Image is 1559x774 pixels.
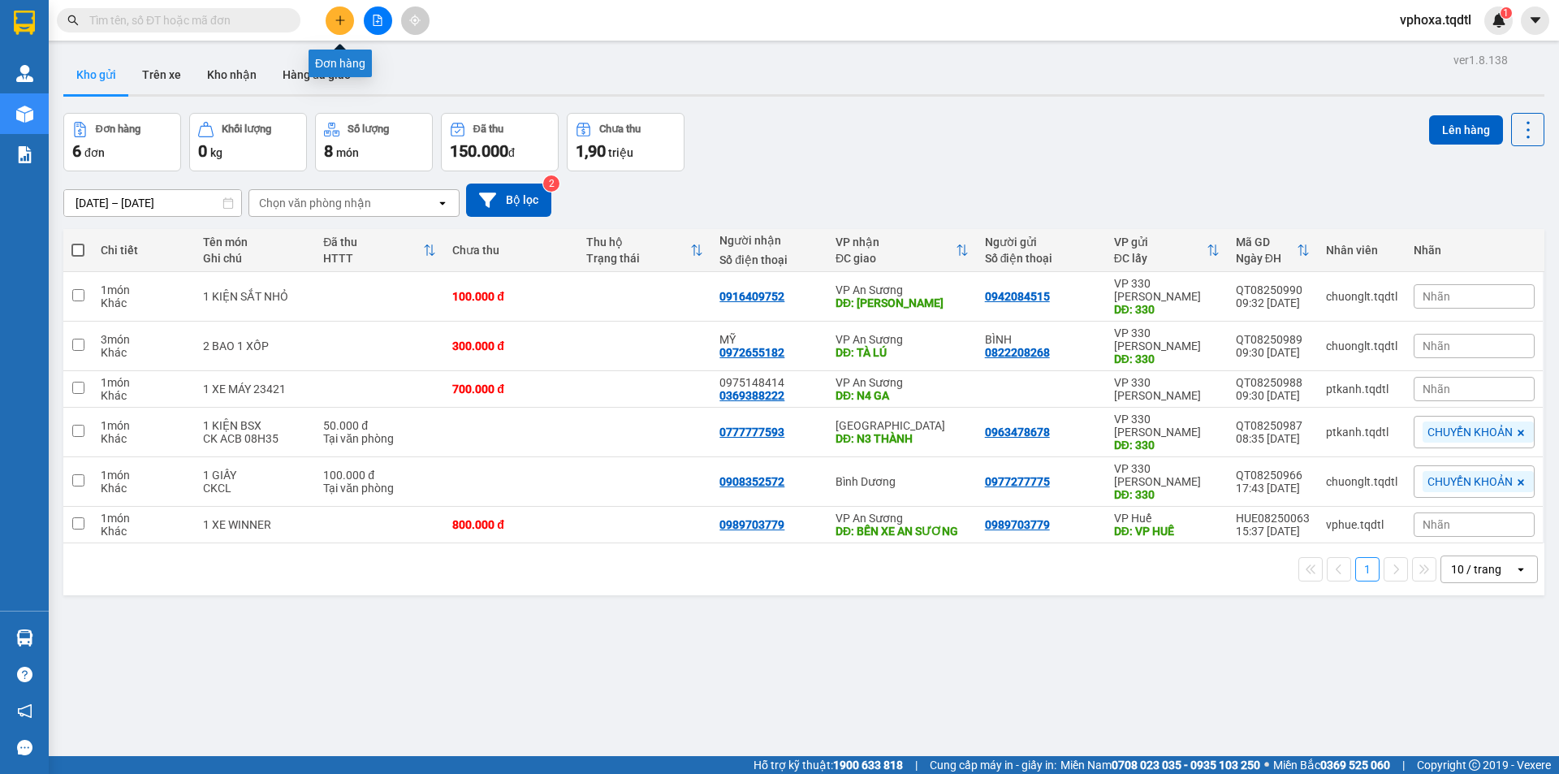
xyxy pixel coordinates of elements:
[1114,413,1220,439] div: VP 330 [PERSON_NAME]
[323,236,423,249] div: Đã thu
[1236,333,1310,346] div: QT08250989
[836,475,969,488] div: Bình Dương
[586,236,691,249] div: Thu hộ
[1423,290,1450,303] span: Nhãn
[985,475,1050,488] div: 0977277775
[16,106,33,123] img: warehouse-icon
[836,512,969,525] div: VP An Sương
[754,756,903,774] span: Hỗ trợ kỹ thuật:
[1236,376,1310,389] div: QT08250988
[719,426,784,439] div: 0777777593
[1236,482,1310,495] div: 17:43 [DATE]
[203,518,307,531] div: 1 XE WINNER
[323,432,436,445] div: Tại văn phòng
[1521,6,1549,35] button: caret-down
[101,389,187,402] div: Khác
[16,146,33,163] img: solution-icon
[1427,425,1513,439] span: CHUYỂN KHOẢN
[836,432,969,445] div: DĐ: N3 THÀNH
[1423,383,1450,396] span: Nhãn
[1114,376,1220,402] div: VP 330 [PERSON_NAME]
[836,296,969,309] div: DĐ: NINH THUẬN
[409,15,421,26] span: aim
[1355,557,1380,582] button: 1
[508,146,515,159] span: đ
[1114,512,1220,525] div: VP Huế
[1236,389,1310,402] div: 09:30 [DATE]
[543,175,559,192] sup: 2
[452,383,570,396] div: 700.000 đ
[719,234,819,247] div: Người nhận
[101,432,187,445] div: Khác
[101,346,187,359] div: Khác
[608,146,633,159] span: triệu
[1236,469,1310,482] div: QT08250966
[203,339,307,352] div: 2 BAO 1 XỐP
[1114,326,1220,352] div: VP 330 [PERSON_NAME]
[1423,518,1450,531] span: Nhãn
[101,376,187,389] div: 1 món
[129,55,194,94] button: Trên xe
[1236,512,1310,525] div: HUE08250063
[309,50,372,77] div: Đơn hàng
[64,190,241,216] input: Select a date range.
[719,518,784,531] div: 0989703779
[1112,759,1260,772] strong: 0708 023 035 - 0935 103 250
[101,419,187,432] div: 1 món
[836,419,969,432] div: [GEOGRAPHIC_DATA]
[323,419,436,432] div: 50.000 đ
[1326,426,1397,439] div: ptkanh.tqdtl
[473,123,503,135] div: Đã thu
[326,6,354,35] button: plus
[985,346,1050,359] div: 0822208268
[1114,252,1207,265] div: ĐC lấy
[599,123,641,135] div: Chưa thu
[336,146,359,159] span: món
[436,197,449,210] svg: open
[198,141,207,161] span: 0
[441,113,559,171] button: Đã thu150.000đ
[17,703,32,719] span: notification
[96,123,140,135] div: Đơn hàng
[203,383,307,396] div: 1 XE MÁY 23421
[1114,439,1220,452] div: DĐ: 330
[364,6,392,35] button: file-add
[836,333,969,346] div: VP An Sương
[203,419,307,432] div: 1 KIỆN BSX
[1492,13,1506,28] img: icon-new-feature
[323,469,436,482] div: 100.000 đ
[203,482,307,495] div: CKCL
[1106,229,1228,272] th: Toggle SortBy
[101,244,187,257] div: Chi tiết
[836,376,969,389] div: VP An Sương
[578,229,712,272] th: Toggle SortBy
[833,759,903,772] strong: 1900 633 818
[985,290,1050,303] div: 0942084515
[1228,229,1318,272] th: Toggle SortBy
[1273,756,1390,774] span: Miền Bắc
[1326,339,1397,352] div: chuonglt.tqdtl
[1514,563,1527,576] svg: open
[203,252,307,265] div: Ghi chú
[567,113,684,171] button: Chưa thu1,90 triệu
[1423,339,1450,352] span: Nhãn
[210,146,222,159] span: kg
[827,229,977,272] th: Toggle SortBy
[89,11,281,29] input: Tìm tên, số ĐT hoặc mã đơn
[836,346,969,359] div: DĐ: TÀ LÚ
[719,253,819,266] div: Số điện thoại
[586,252,691,265] div: Trạng thái
[1114,352,1220,365] div: DĐ: 330
[101,525,187,538] div: Khác
[1236,296,1310,309] div: 09:32 [DATE]
[1326,383,1397,396] div: ptkanh.tqdtl
[1501,7,1512,19] sup: 1
[1236,252,1297,265] div: Ngày ĐH
[101,469,187,482] div: 1 món
[1453,51,1508,69] div: ver 1.8.138
[985,426,1050,439] div: 0963478678
[101,512,187,525] div: 1 món
[450,141,508,161] span: 150.000
[1326,244,1397,257] div: Nhân viên
[203,469,307,482] div: 1 GIẤY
